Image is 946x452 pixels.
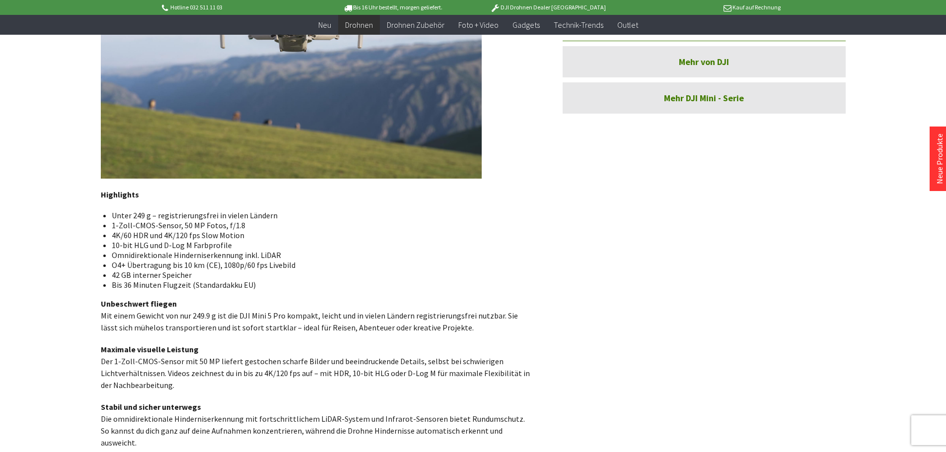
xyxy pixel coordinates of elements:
a: Technik-Trends [547,15,610,35]
a: Outlet [610,15,645,35]
li: Omnidirektionale Hinderniserkennung inkl. LiDAR [112,250,525,260]
a: Mehr von DJI [563,46,846,77]
li: 4K/60 HDR und 4K/120 fps Slow Motion [112,230,525,240]
strong: Stabil und sicher unterwegs [101,402,201,412]
p: DJI Drohnen Dealer [GEOGRAPHIC_DATA] [470,1,625,13]
li: 10-bit HLG und D-Log M Farbprofile [112,240,525,250]
strong: Unbeschwert fliegen [101,299,177,309]
p: Die omnidirektionale Hinderniserkennung mit fortschrittlichem LiDAR-System und Infrarot-Sensoren ... [101,401,533,449]
a: Neu [311,15,338,35]
p: Hotline 032 511 11 03 [160,1,315,13]
span: Drohnen [345,20,373,30]
a: Drohnen [338,15,380,35]
strong: Highlights [101,190,139,199]
strong: Maximale visuelle Leistung [101,344,199,354]
p: Kauf auf Rechnung [626,1,781,13]
a: Foto + Video [451,15,506,35]
li: O4+ Übertragung bis 10 km (CE), 1080p/60 fps Livebild [112,260,525,270]
a: Gadgets [506,15,547,35]
a: Mehr DJI Mini - Serie [563,82,846,114]
li: 1-Zoll-CMOS-Sensor, 50 MP Fotos, f/1.8 [112,220,525,230]
li: 42 GB interner Speicher [112,270,525,280]
p: Bis 16 Uhr bestellt, morgen geliefert. [315,1,470,13]
a: Neue Produkte [935,133,945,184]
span: Drohnen Zubehör [387,20,444,30]
p: Der 1-Zoll-CMOS-Sensor mit 50 MP liefert gestochen scharfe Bilder und beeindruckende Details, sel... [101,343,533,391]
a: Drohnen Zubehör [380,15,451,35]
li: Unter 249 g – registrierungsfrei in vielen Ländern [112,210,525,220]
span: Foto + Video [458,20,499,30]
span: Neu [318,20,331,30]
span: Outlet [617,20,638,30]
li: Bis 36 Minuten Flugzeit (Standardakku EU) [112,280,525,290]
span: Technik-Trends [554,20,603,30]
p: Mit einem Gewicht von nur 249.9 g ist die DJI Mini 5 Pro kompakt, leicht und in vielen Ländern re... [101,298,533,333]
span: Gadgets [512,20,540,30]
